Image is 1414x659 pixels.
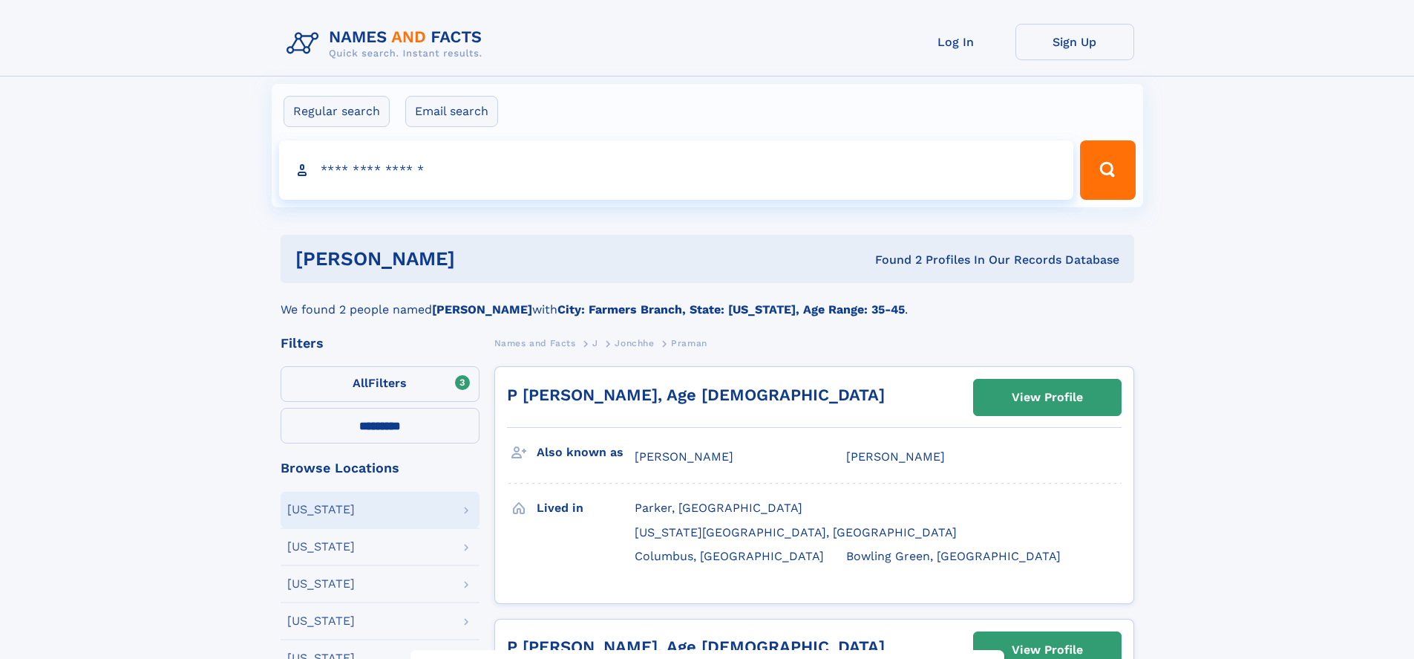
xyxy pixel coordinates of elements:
span: Jonchhe [615,338,654,348]
span: J [592,338,598,348]
h1: [PERSON_NAME] [295,250,665,268]
div: [US_STATE] [287,504,355,516]
div: Browse Locations [281,461,479,475]
div: We found 2 people named with . [281,283,1134,319]
label: Filters [281,366,479,402]
input: search input [279,140,1074,200]
h3: Lived in [537,496,635,521]
span: [US_STATE][GEOGRAPHIC_DATA], [GEOGRAPHIC_DATA] [635,525,957,539]
b: [PERSON_NAME] [432,302,532,316]
div: View Profile [1012,380,1083,415]
span: Columbus, [GEOGRAPHIC_DATA] [635,549,824,563]
span: [PERSON_NAME] [846,449,945,464]
img: Logo Names and Facts [281,24,494,64]
a: P [PERSON_NAME], Age [DEMOGRAPHIC_DATA] [507,386,885,404]
span: Bowling Green, [GEOGRAPHIC_DATA] [846,549,1061,563]
span: All [353,376,368,390]
a: View Profile [974,380,1121,415]
a: J [592,334,598,352]
h3: Also known as [537,440,635,465]
span: [PERSON_NAME] [635,449,733,464]
div: Found 2 Profiles In Our Records Database [665,252,1119,268]
div: [US_STATE] [287,541,355,553]
a: Names and Facts [494,334,576,352]
button: Search Button [1080,140,1135,200]
a: Sign Up [1015,24,1134,60]
a: P [PERSON_NAME], Age [DEMOGRAPHIC_DATA] [507,637,885,656]
label: Email search [405,96,498,127]
a: Log In [897,24,1015,60]
span: Parker, [GEOGRAPHIC_DATA] [635,501,802,515]
div: [US_STATE] [287,615,355,627]
div: [US_STATE] [287,578,355,590]
label: Regular search [284,96,390,127]
span: Praman [671,338,707,348]
a: Jonchhe [615,334,654,352]
b: City: Farmers Branch, State: [US_STATE], Age Range: 35-45 [557,302,905,316]
div: Filters [281,337,479,350]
